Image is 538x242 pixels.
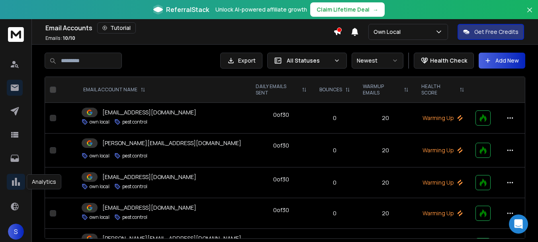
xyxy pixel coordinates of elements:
[474,28,518,36] p: Get Free Credits
[256,83,299,96] p: DAILY EMAILS SENT
[318,114,352,122] p: 0
[524,5,535,24] button: Close banner
[45,35,75,41] p: Emails :
[356,134,415,167] td: 20
[458,24,524,40] button: Get Free Credits
[220,53,262,69] button: Export
[102,108,196,116] p: [EMAIL_ADDRESS][DOMAIN_NAME]
[90,214,110,220] p: own local
[273,206,289,214] div: 0 of 30
[273,142,289,150] div: 0 of 30
[122,119,147,125] p: pest control
[83,87,145,93] div: EMAIL ACCOUNT NAME
[430,57,467,65] p: Health Check
[122,214,147,220] p: pest control
[166,5,209,14] span: ReferralStack
[273,175,289,183] div: 0 of 30
[356,103,415,134] td: 20
[215,6,307,14] p: Unlock AI-powered affiliate growth
[97,22,136,33] button: Tutorial
[356,198,415,229] td: 20
[374,28,404,36] p: Own Local
[318,209,352,217] p: 0
[420,114,466,122] p: Warming Up
[318,146,352,154] p: 0
[63,35,75,41] span: 10 / 10
[8,224,24,240] button: S
[102,204,196,212] p: [EMAIL_ADDRESS][DOMAIN_NAME]
[90,119,110,125] p: own local
[102,173,196,181] p: [EMAIL_ADDRESS][DOMAIN_NAME]
[420,209,466,217] p: Warming Up
[310,2,385,17] button: Claim Lifetime Deal→
[420,146,466,154] p: Warming Up
[45,22,333,33] div: Email Accounts
[273,111,289,119] div: 0 of 30
[102,139,241,147] p: [PERSON_NAME][EMAIL_ADDRESS][DOMAIN_NAME]
[356,167,415,198] td: 20
[352,53,403,69] button: Newest
[414,53,474,69] button: Health Check
[318,179,352,187] p: 0
[27,174,61,189] div: Analytics
[122,153,147,159] p: pest control
[509,214,528,234] div: Open Intercom Messenger
[373,6,378,14] span: →
[421,83,456,96] p: HEALTH SCORE
[90,153,110,159] p: own local
[122,183,147,190] p: pest control
[479,53,525,69] button: Add New
[90,183,110,190] p: own local
[287,57,331,65] p: All Statuses
[319,87,342,93] p: BOUNCES
[363,83,401,96] p: WARMUP EMAILS
[420,179,466,187] p: Warming Up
